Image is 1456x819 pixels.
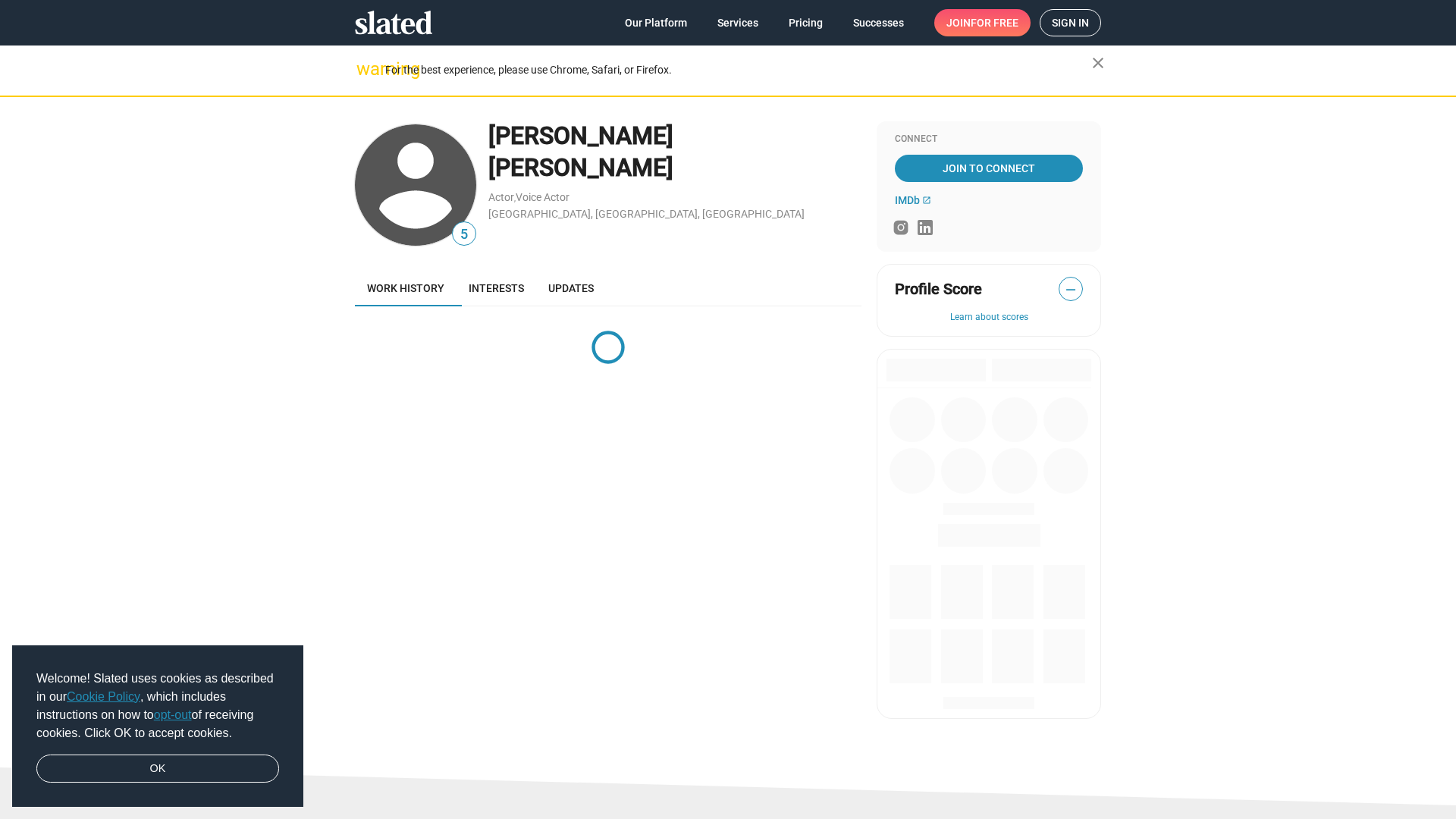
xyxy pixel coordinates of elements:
a: Services [705,9,770,36]
span: Welcome! Slated uses cookies as described in our , which includes instructions on how to of recei... [36,670,279,742]
a: Sign in [1040,9,1101,36]
span: 5 [453,224,475,245]
span: Profile Score [895,279,982,300]
span: Work history [367,282,444,294]
span: — [1059,280,1082,300]
a: Joinfor free [934,9,1031,36]
a: Successes [841,9,916,36]
div: cookieconsent [12,645,303,808]
a: [GEOGRAPHIC_DATA], [GEOGRAPHIC_DATA], [GEOGRAPHIC_DATA] [488,208,805,220]
span: Interests [469,282,524,294]
a: Voice Actor [516,191,570,203]
span: Pricing [789,9,823,36]
span: Join [946,9,1018,36]
span: Our Platform [625,9,687,36]
mat-icon: open_in_new [922,196,931,205]
a: Pricing [777,9,835,36]
span: Updates [548,282,594,294]
span: Successes [853,9,904,36]
a: Our Platform [613,9,699,36]
a: Cookie Policy [67,690,140,703]
a: dismiss cookie message [36,755,279,783]
a: opt-out [154,708,192,721]
a: IMDb [895,194,931,206]
div: Connect [895,133,1083,146]
a: Interests [457,270,536,306]
span: IMDb [895,194,920,206]
span: Join To Connect [898,155,1080,182]
div: [PERSON_NAME] [PERSON_NAME] [488,120,861,184]
a: Join To Connect [895,155,1083,182]
mat-icon: warning [356,60,375,78]
div: For the best experience, please use Chrome, Safari, or Firefox. [385,60,1092,80]
span: , [514,194,516,202]
mat-icon: close [1089,54,1107,72]
span: Sign in [1052,10,1089,36]
a: Work history [355,270,457,306]
span: for free [971,9,1018,36]
span: Services [717,9,758,36]
button: Learn about scores [895,312,1083,324]
a: Updates [536,270,606,306]
a: Actor [488,191,514,203]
